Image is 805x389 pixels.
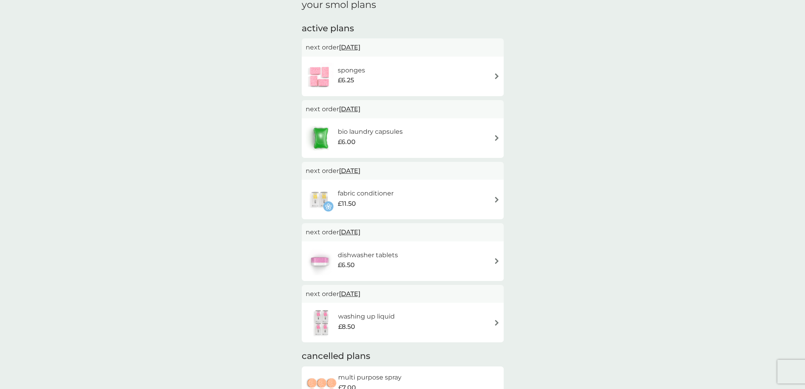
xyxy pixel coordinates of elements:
img: sponges [306,63,333,90]
img: arrow right [494,197,500,203]
span: [DATE] [339,286,360,302]
h6: fabric conditioner [338,188,394,199]
span: [DATE] [339,224,360,240]
h2: cancelled plans [302,350,504,362]
span: £11.50 [338,199,356,209]
img: bio laundry capsules [306,124,336,152]
p: next order [306,104,500,114]
span: [DATE] [339,101,360,117]
h6: bio laundry capsules [338,127,403,137]
p: next order [306,166,500,176]
p: next order [306,227,500,237]
img: arrow right [494,135,500,141]
h6: dishwasher tablets [338,250,398,260]
p: next order [306,289,500,299]
span: £8.50 [338,322,355,332]
span: £6.00 [338,137,356,147]
img: arrow right [494,320,500,326]
img: arrow right [494,258,500,264]
h2: active plans [302,23,504,35]
span: [DATE] [339,40,360,55]
h6: sponges [338,65,365,76]
p: next order [306,42,500,53]
span: [DATE] [339,163,360,178]
span: £6.25 [338,75,354,85]
img: dishwasher tablets [306,247,333,275]
span: £6.50 [338,260,355,270]
h6: washing up liquid [338,311,395,322]
img: washing up liquid [306,309,338,336]
img: fabric conditioner [306,186,333,213]
img: arrow right [494,73,500,79]
h6: multi purpose spray [338,372,421,383]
